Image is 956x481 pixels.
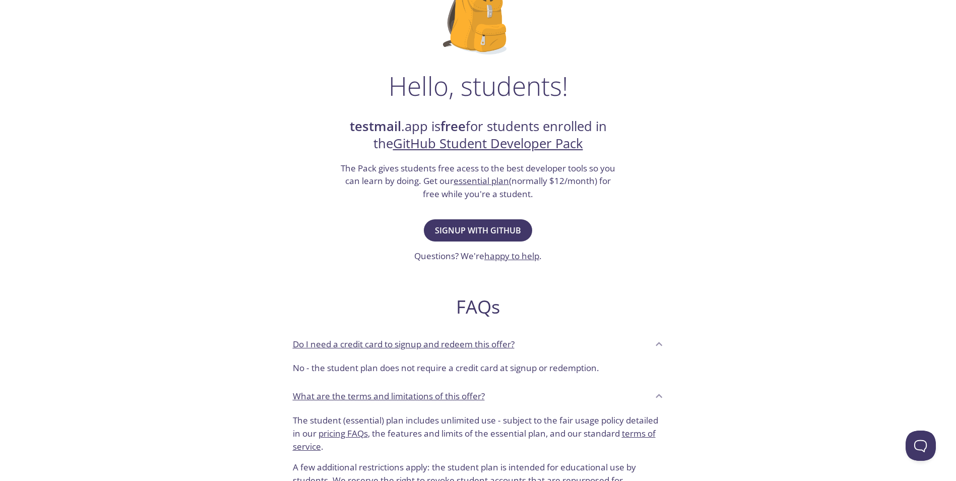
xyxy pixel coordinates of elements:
[389,71,568,101] h1: Hello, students!
[285,295,672,318] h2: FAQs
[293,414,664,453] p: The student (essential) plan includes unlimited use - subject to the fair usage policy detailed i...
[318,428,368,439] a: pricing FAQs
[393,135,583,152] a: GitHub Student Developer Pack
[440,117,466,135] strong: free
[293,338,515,351] p: Do I need a credit card to signup and redeem this offer?
[293,390,485,403] p: What are the terms and limitations of this offer?
[435,223,521,237] span: Signup with GitHub
[484,250,539,262] a: happy to help
[906,431,936,461] iframe: Help Scout Beacon - Open
[350,117,401,135] strong: testmail
[293,428,656,452] a: terms of service
[340,162,617,201] h3: The Pack gives students free acess to the best developer tools so you can learn by doing. Get our...
[285,383,672,410] div: What are the terms and limitations of this offer?
[454,175,509,187] a: essential plan
[285,330,672,357] div: Do I need a credit card to signup and redeem this offer?
[285,357,672,383] div: Do I need a credit card to signup and redeem this offer?
[414,250,542,263] h3: Questions? We're .
[340,118,617,153] h2: .app is for students enrolled in the
[293,362,664,375] p: No - the student plan does not require a credit card at signup or redemption.
[424,219,532,242] button: Signup with GitHub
